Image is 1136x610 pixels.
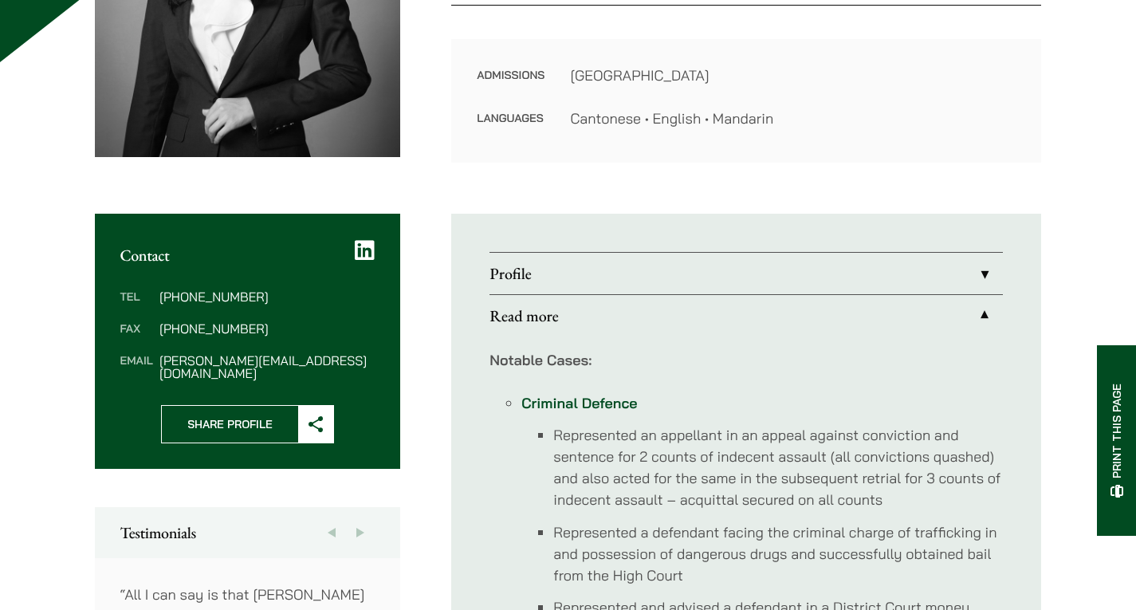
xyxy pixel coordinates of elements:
a: Criminal Defence [521,394,637,412]
dd: Cantonese • English • Mandarin [570,108,1016,129]
dt: Languages [477,108,544,129]
dt: Admissions [477,65,544,108]
strong: Notable Cases: [489,351,592,369]
button: Previous [317,507,346,558]
button: Next [346,507,375,558]
dt: Email [120,354,153,380]
dd: [PHONE_NUMBER] [159,322,375,335]
dd: [PHONE_NUMBER] [159,290,375,303]
li: Represented an appellant in an appeal against conviction and sentence for 2 counts of indecent as... [553,424,1003,510]
a: Profile [489,253,1003,294]
h2: Contact [120,246,375,265]
li: Represented a defendant facing the criminal charge of trafficking in and possession of dangerous ... [553,521,1003,586]
h2: Testimonials [120,523,375,542]
span: Share Profile [162,406,298,443]
dd: [PERSON_NAME][EMAIL_ADDRESS][DOMAIN_NAME] [159,354,375,380]
dt: Fax [120,322,153,354]
a: Read more [489,295,1003,336]
a: LinkedIn [355,239,375,262]
button: Share Profile [161,405,334,443]
dt: Tel [120,290,153,322]
dd: [GEOGRAPHIC_DATA] [570,65,1016,86]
